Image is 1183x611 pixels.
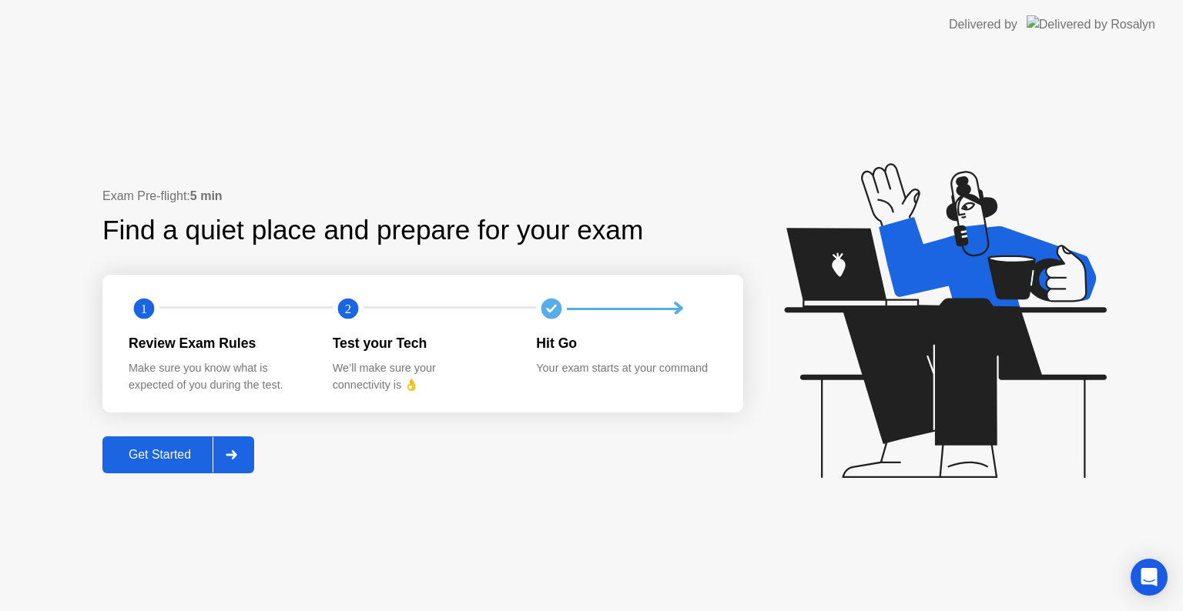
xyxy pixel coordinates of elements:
[536,360,715,377] div: Your exam starts at your command
[536,333,715,353] div: Hit Go
[107,448,213,462] div: Get Started
[345,302,351,316] text: 2
[1027,15,1155,33] img: Delivered by Rosalyn
[949,15,1017,34] div: Delivered by
[102,187,743,205] div: Exam Pre-flight:
[190,189,223,202] b: 5 min
[102,436,254,473] button: Get Started
[333,333,512,353] div: Test your Tech
[129,333,308,353] div: Review Exam Rules
[129,360,308,393] div: Make sure you know what is expected of you during the test.
[141,302,147,316] text: 1
[333,360,512,393] div: We’ll make sure your connectivity is 👌
[1131,559,1168,596] div: Open Intercom Messenger
[102,210,645,251] div: Find a quiet place and prepare for your exam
